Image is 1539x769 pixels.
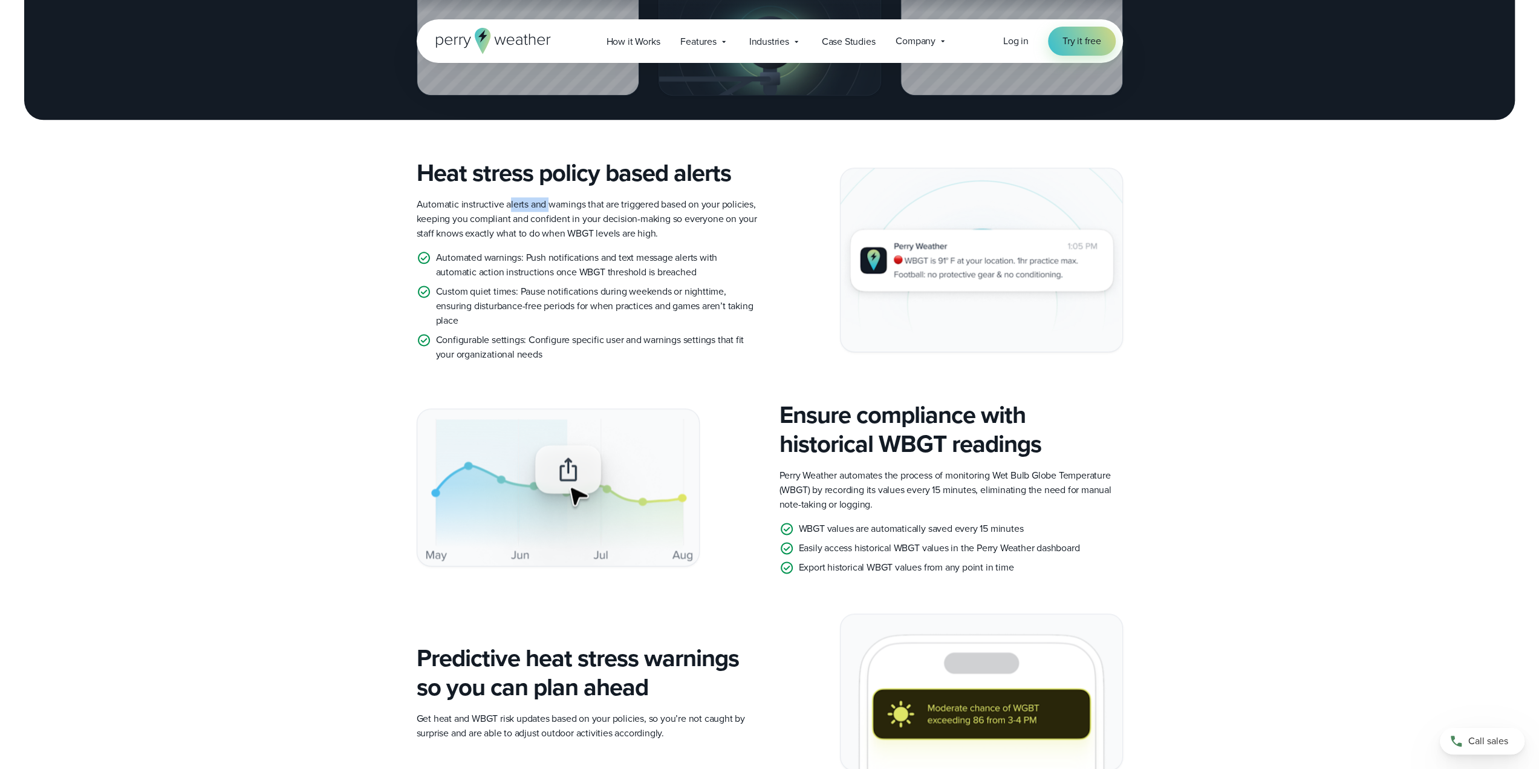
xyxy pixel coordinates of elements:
[436,250,760,280] p: Automated warnings: Push notifications and text message alerts with automatic action instructions...
[822,34,876,49] span: Case Studies
[779,468,1123,512] p: Perry Weather automates the process of monitoring Wet Bulb Globe Temperature (WBGT) by recording ...
[812,29,886,54] a: Case Studies
[417,159,760,188] h3: Heat stress policy based alerts
[799,522,1024,536] p: WBGT values are automatically saved every 15 minutes
[1062,34,1101,48] span: Try it free
[896,34,935,48] span: Company
[436,284,760,328] p: Custom quiet times: Pause notifications during weekends or nighttime, ensuring disturbance-free p...
[799,560,1014,575] p: Export historical WBGT values from any point in time
[596,29,671,54] a: How it Works
[436,333,760,362] p: Configurable settings: Configure specific user and warnings settings that fit your organizational...
[799,541,1080,555] p: Easily access historical WBGT values in the Perry Weather dashboard
[417,644,760,702] h3: Predictive heat stress warnings so you can plan ahead
[1468,734,1508,748] span: Call sales
[1048,27,1116,56] a: Try it free
[607,34,660,49] span: How it Works
[779,401,1123,459] h3: Ensure compliance with historical WBGT readings
[680,34,716,49] span: Features
[417,712,760,741] p: Get heat and WBGT risk updates based on your policies, so you’re not caught by surprise and are a...
[417,197,760,241] p: Automatic instructive alerts and warnings that are triggered based on your policies, keeping you ...
[1440,728,1524,754] a: Call sales
[1003,34,1029,48] a: Log in
[749,34,789,49] span: Industries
